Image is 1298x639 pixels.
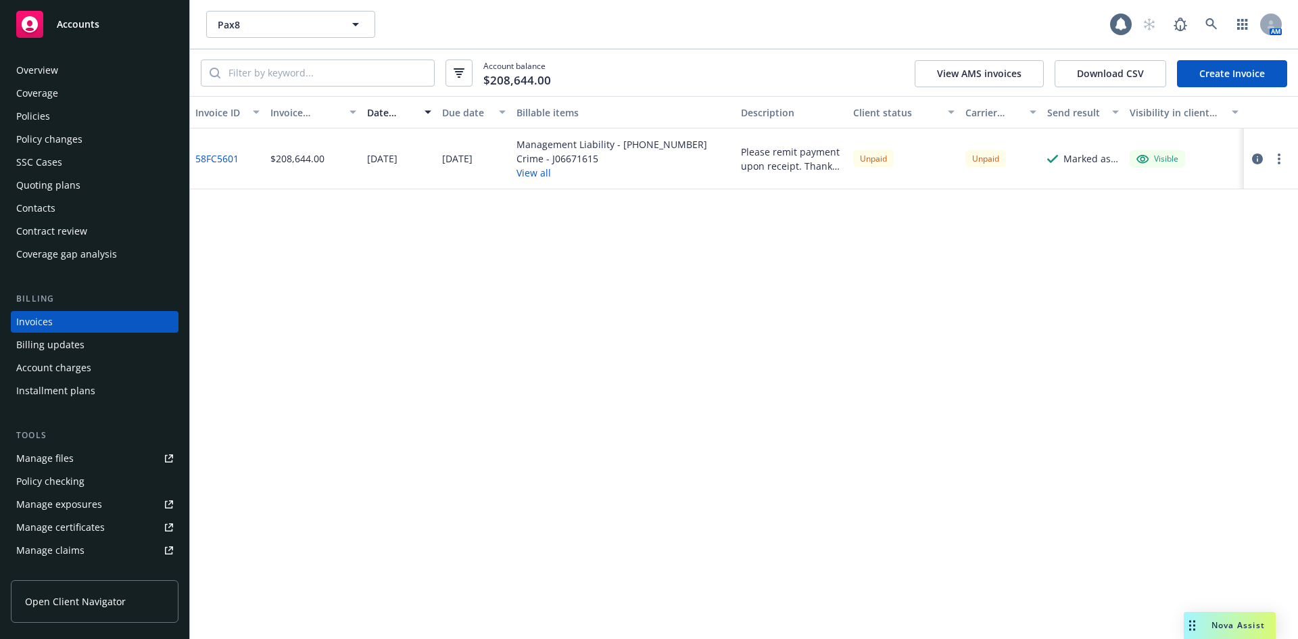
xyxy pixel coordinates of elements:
a: Account charges [11,357,178,379]
div: Invoice amount [270,105,342,120]
div: Please remit payment upon receipt. Thank you. [741,145,842,173]
a: Policy changes [11,128,178,150]
a: Report a Bug [1167,11,1194,38]
button: Billable items [511,96,736,128]
button: Date issued [362,96,437,128]
div: [DATE] [367,151,398,166]
div: Manage claims [16,540,85,561]
div: Visibility in client dash [1130,105,1224,120]
button: View AMS invoices [915,60,1044,87]
div: Quoting plans [16,174,80,196]
a: Manage BORs [11,563,178,584]
a: Create Invoice [1177,60,1287,87]
svg: Search [210,68,220,78]
button: Description [736,96,848,128]
button: View all [516,166,707,180]
div: Due date [442,105,491,120]
span: Pax8 [218,18,335,32]
button: Download CSV [1055,60,1166,87]
a: Switch app [1229,11,1256,38]
a: Invoices [11,311,178,333]
span: Account balance [483,60,551,85]
div: Manage certificates [16,517,105,538]
a: 58FC5601 [195,151,239,166]
button: Visibility in client dash [1124,96,1244,128]
span: Nova Assist [1211,619,1265,631]
a: Policies [11,105,178,127]
div: $208,644.00 [270,151,324,166]
div: Installment plans [16,380,95,402]
a: Coverage [11,82,178,104]
span: Open Client Navigator [25,594,126,609]
button: Invoice ID [190,96,265,128]
div: Invoice ID [195,105,245,120]
a: Contacts [11,197,178,219]
div: [DATE] [442,151,473,166]
div: Contacts [16,197,55,219]
span: $208,644.00 [483,72,551,89]
div: Carrier status [965,105,1022,120]
div: Unpaid [965,150,1006,167]
a: Manage claims [11,540,178,561]
div: Account charges [16,357,91,379]
button: Due date [437,96,512,128]
button: Invoice amount [265,96,362,128]
a: Search [1198,11,1225,38]
a: Manage certificates [11,517,178,538]
div: Manage files [16,448,74,469]
input: Filter by keyword... [220,60,434,86]
div: Client status [853,105,940,120]
div: Marked as sent [1063,151,1119,166]
div: Coverage gap analysis [16,243,117,265]
span: Accounts [57,19,99,30]
div: Overview [16,60,58,81]
button: Client status [848,96,960,128]
div: Manage exposures [16,494,102,515]
a: Accounts [11,5,178,43]
button: Nova Assist [1184,612,1276,639]
button: Send result [1042,96,1124,128]
div: Policies [16,105,50,127]
div: Policy changes [16,128,82,150]
div: Management Liability - [PHONE_NUMBER] [516,137,707,151]
div: Contract review [16,220,87,242]
div: Policy checking [16,471,85,492]
a: Contract review [11,220,178,242]
div: Description [741,105,842,120]
div: Drag to move [1184,612,1201,639]
a: Billing updates [11,334,178,356]
div: Date issued [367,105,416,120]
a: Policy checking [11,471,178,492]
div: Billable items [516,105,730,120]
a: Installment plans [11,380,178,402]
div: Coverage [16,82,58,104]
a: Start snowing [1136,11,1163,38]
button: Carrier status [960,96,1042,128]
div: Tools [11,429,178,442]
a: Quoting plans [11,174,178,196]
div: Unpaid [853,150,894,167]
div: Manage BORs [16,563,80,584]
a: SSC Cases [11,151,178,173]
div: Billing updates [16,334,85,356]
div: Send result [1047,105,1104,120]
a: Manage files [11,448,178,469]
div: Visible [1136,153,1178,165]
a: Manage exposures [11,494,178,515]
a: Coverage gap analysis [11,243,178,265]
div: Billing [11,292,178,306]
div: Crime - J06671615 [516,151,707,166]
div: SSC Cases [16,151,62,173]
button: Pax8 [206,11,375,38]
a: Overview [11,60,178,81]
div: Invoices [16,311,53,333]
